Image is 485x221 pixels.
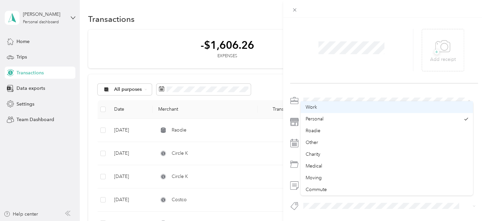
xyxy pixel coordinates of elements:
span: Work [305,104,317,110]
span: Other [305,140,318,145]
iframe: Everlance-gr Chat Button Frame [447,183,485,221]
p: Add receipt [430,56,456,63]
span: Commute [305,187,326,192]
span: + [434,49,439,54]
span: Moving [305,175,321,181]
span: Charity [305,151,320,157]
span: Roadie [305,128,320,134]
span: Medical [305,163,322,169]
span: Personal [305,116,323,122]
